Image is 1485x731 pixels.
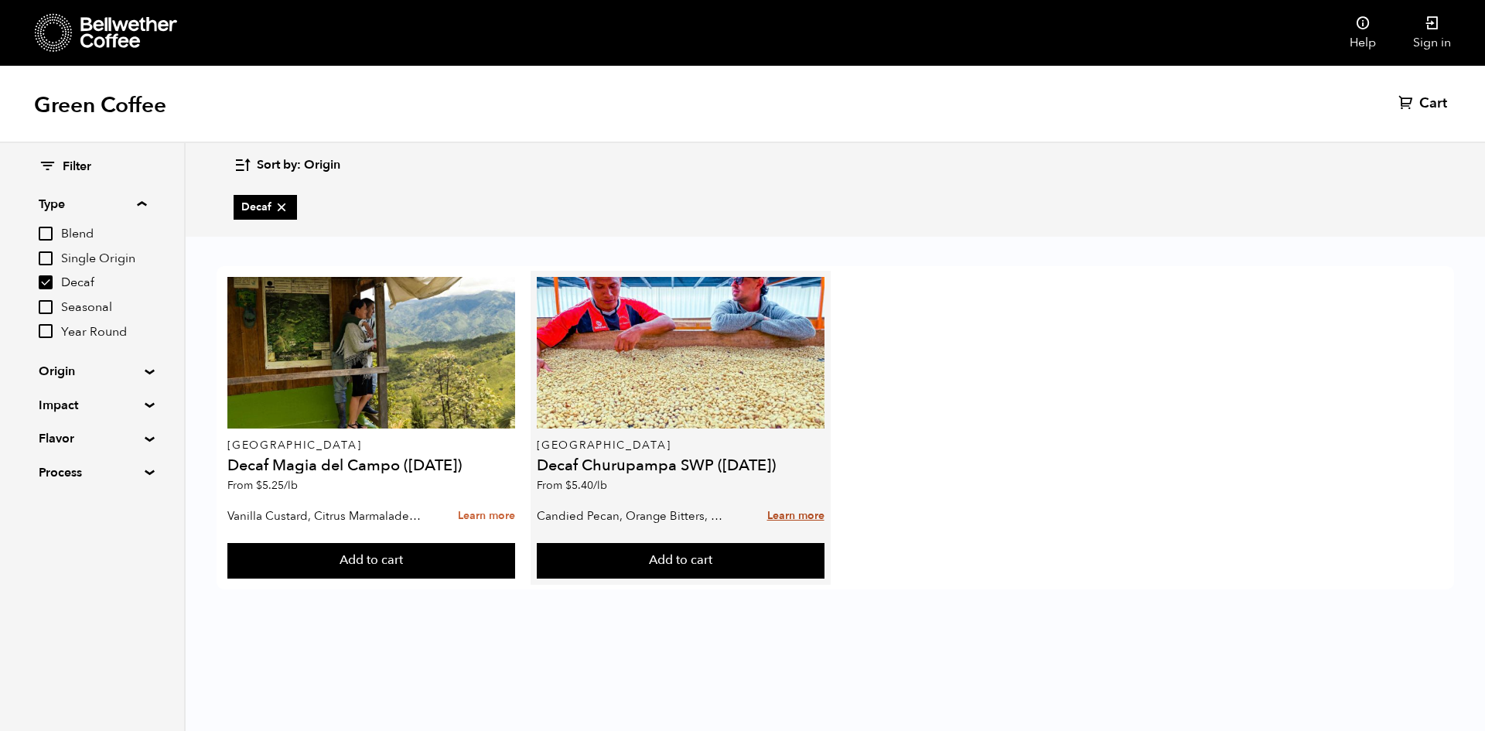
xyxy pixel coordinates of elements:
h1: Green Coffee [34,91,166,119]
span: Blend [61,226,146,243]
span: /lb [284,478,298,493]
span: Decaf [61,275,146,292]
p: [GEOGRAPHIC_DATA] [537,440,824,451]
span: /lb [593,478,607,493]
button: Sort by: Origin [234,147,340,183]
bdi: 5.25 [256,478,298,493]
span: Year Round [61,324,146,341]
input: Blend [39,227,53,241]
summary: Impact [39,396,145,415]
input: Year Round [39,324,53,338]
span: $ [565,478,572,493]
bdi: 5.40 [565,478,607,493]
summary: Process [39,463,145,482]
a: Learn more [458,500,515,533]
button: Add to cart [537,543,824,579]
span: Single Origin [61,251,146,268]
summary: Origin [39,362,145,381]
h4: Decaf Magia del Campo ([DATE]) [227,458,514,473]
summary: Flavor [39,429,145,448]
summary: Type [39,195,146,213]
span: Cart [1419,94,1447,113]
span: From [537,478,607,493]
p: [GEOGRAPHIC_DATA] [227,440,514,451]
p: Vanilla Custard, Citrus Marmalade, Caramel [227,504,422,528]
p: Candied Pecan, Orange Bitters, Molasses [537,504,732,528]
input: Seasonal [39,300,53,314]
button: Add to cart [227,543,514,579]
h4: Decaf Churupampa SWP ([DATE]) [537,458,824,473]
input: Single Origin [39,251,53,265]
a: Learn more [767,500,824,533]
span: Decaf [241,200,289,215]
span: Filter [63,159,91,176]
input: Decaf [39,275,53,289]
span: Sort by: Origin [257,157,340,174]
span: $ [256,478,262,493]
span: From [227,478,298,493]
span: Seasonal [61,299,146,316]
a: Cart [1398,94,1451,113]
